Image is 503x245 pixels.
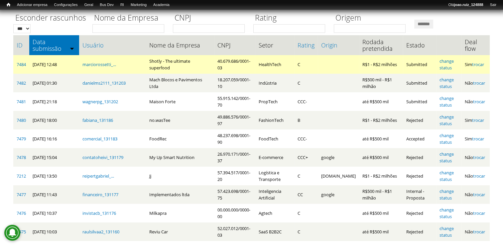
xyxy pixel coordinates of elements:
[117,2,127,8] a: RI
[359,222,403,241] td: até R$500 mil
[214,74,255,92] td: 18.207.059/0001-10
[7,2,10,7] span: Início
[29,204,79,222] td: [DATE] 10:37
[403,167,436,185] td: Rejected
[440,58,454,71] a: change status
[294,111,318,129] td: B
[359,129,403,148] td: até R$500 mil
[82,136,117,142] a: comercial_131183
[17,117,26,123] a: 7480
[403,35,436,55] th: Estado
[403,92,436,111] td: Submitted
[17,99,26,105] a: 7481
[82,229,119,235] a: raulsilvaa2_131160
[92,12,169,24] label: Nome da Empresa
[33,39,76,52] a: Data submissão
[440,95,454,108] a: change status
[359,55,403,74] td: R$1 - R$2 milhões
[403,55,436,74] td: Submitted
[440,170,454,182] a: change status
[473,210,485,216] a: trocar
[461,111,490,129] td: Sim
[440,132,454,145] a: change status
[214,222,255,241] td: 52.027.012/0001-03
[461,55,490,74] td: Sim
[214,185,255,204] td: 57.423.698/0001-75
[214,148,255,167] td: 26.970.171/0001-37
[255,222,294,241] td: SaaS B2B2C
[13,12,88,24] label: Esconder rascunhos
[461,185,490,204] td: Não
[82,99,118,105] a: wagnerpg_131202
[82,210,116,216] a: invistacb_131176
[461,74,490,92] td: Não
[29,74,79,92] td: [DATE] 01:30
[294,129,318,148] td: CCC-
[214,167,255,185] td: 57.394.517/0001-20
[255,185,294,204] td: Inteligencia Artificial
[454,3,483,7] strong: joao.ruiz_124888
[146,74,214,92] td: Mach Blocos e Pavimentos Ltda
[81,2,96,8] a: Geral
[473,154,485,160] a: trocar
[461,167,490,185] td: Não
[321,42,356,48] a: Origin
[146,111,214,129] td: no.wasTee
[318,148,359,167] td: google
[150,2,173,8] a: Academia
[461,148,490,167] td: Não
[214,111,255,129] td: 49.886.576/0001-97
[255,204,294,222] td: Agtech
[440,225,454,238] a: change status
[318,185,359,204] td: google
[3,2,14,8] a: Início
[461,35,490,55] th: Deal flow
[255,55,294,74] td: HealthTech
[255,111,294,129] td: FashionTech
[403,74,436,92] td: Submitted
[255,35,294,55] th: Setor
[472,61,484,67] a: trocar
[440,151,454,164] a: change status
[473,80,485,86] a: trocar
[70,46,74,50] img: ordem crescente
[51,2,81,8] a: Configurações
[29,148,79,167] td: [DATE] 15:04
[461,222,490,241] td: Não
[440,188,454,201] a: change status
[359,111,403,129] td: R$1 - R$2 milhões
[359,204,403,222] td: até R$500 mil
[82,192,118,198] a: financeiro_131177
[473,192,485,198] a: trocar
[445,2,486,8] a: Olájoao.ruiz_124888
[461,92,490,111] td: Não
[294,204,318,222] td: C
[255,74,294,92] td: Indústria
[318,167,359,185] td: [DOMAIN_NAME]
[17,173,26,179] a: 7212
[294,74,318,92] td: C
[173,12,249,24] label: CNPJ
[294,148,318,167] td: CCC+
[403,204,436,222] td: Rejected
[359,167,403,185] td: R$1 - R$2 milhões
[440,207,454,219] a: change status
[146,148,214,167] td: My Up Smart Nutrition
[17,136,26,142] a: 7479
[334,12,410,24] label: Origem
[17,80,26,86] a: 7482
[473,99,485,105] a: trocar
[29,92,79,111] td: [DATE] 21:18
[403,129,436,148] td: Accepted
[214,92,255,111] td: 55.915.142/0001-70
[294,222,318,241] td: C
[440,114,454,126] a: change status
[403,185,436,204] td: Internal - Proposta
[146,129,214,148] td: FoodRec
[82,117,113,123] a: fabiana_131186
[29,167,79,185] td: [DATE] 13:50
[298,42,314,48] a: Rating
[473,229,485,235] a: trocar
[253,12,329,24] label: Rating
[359,148,403,167] td: até R$500 mil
